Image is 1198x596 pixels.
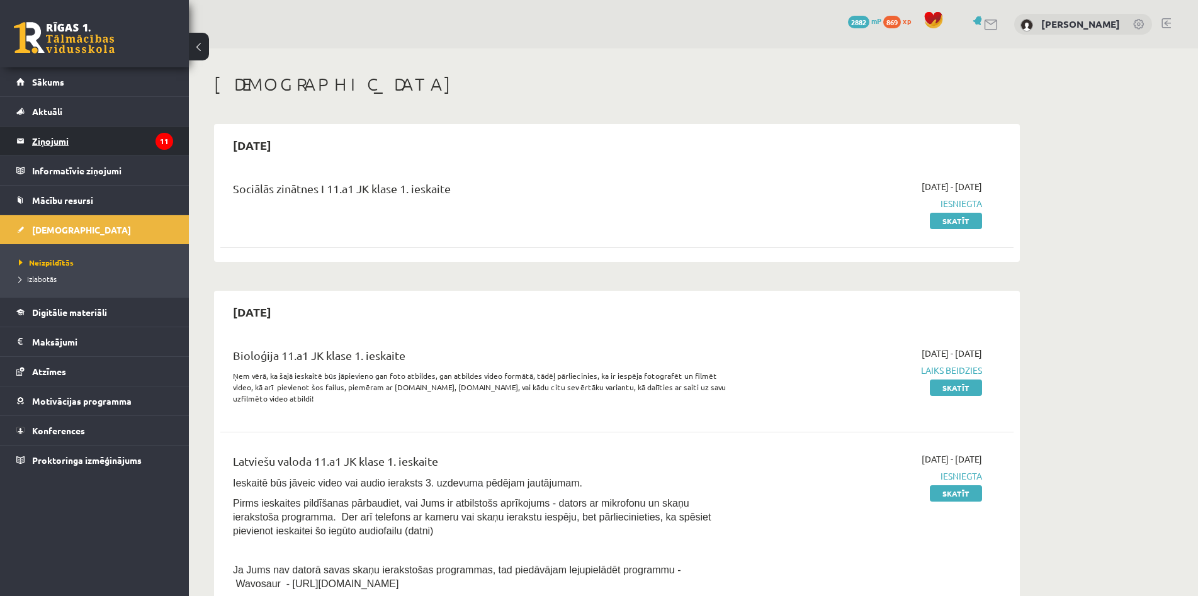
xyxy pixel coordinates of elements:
span: [DATE] - [DATE] [922,180,982,193]
span: Iesniegta [745,469,982,483]
a: Motivācijas programma [16,386,173,415]
a: Skatīt [930,213,982,229]
span: Pirms ieskaites pildīšanas pārbaudiet, vai Jums ir atbilstošs aprīkojums - dators ar mikrofonu un... [233,498,711,536]
a: Informatīvie ziņojumi [16,156,173,185]
img: Kristaps Borisovs [1020,19,1033,31]
span: Ieskaitē būs jāveic video vai audio ieraksts 3. uzdevuma pēdējam jautājumam. [233,478,582,488]
a: Digitālie materiāli [16,298,173,327]
a: [DEMOGRAPHIC_DATA] [16,215,173,244]
span: Mācību resursi [32,194,93,206]
a: Aktuāli [16,97,173,126]
a: Konferences [16,416,173,445]
i: 11 [155,133,173,150]
span: 2882 [848,16,869,28]
span: Konferences [32,425,85,436]
span: 869 [883,16,901,28]
span: [DATE] - [DATE] [922,453,982,466]
a: Skatīt [930,380,982,396]
a: Sākums [16,67,173,96]
div: Bioloģija 11.a1 JK klase 1. ieskaite [233,347,726,370]
span: Neizpildītās [19,257,74,267]
legend: Informatīvie ziņojumi [32,156,173,185]
span: mP [871,16,881,26]
a: Atzīmes [16,357,173,386]
a: Rīgas 1. Tālmācības vidusskola [14,22,115,53]
a: Neizpildītās [19,257,176,268]
h1: [DEMOGRAPHIC_DATA] [214,74,1020,95]
span: Aktuāli [32,106,62,117]
a: Skatīt [930,485,982,502]
div: Latviešu valoda 11.a1 JK klase 1. ieskaite [233,453,726,476]
h2: [DATE] [220,130,284,160]
a: Maksājumi [16,327,173,356]
div: Sociālās zinātnes I 11.a1 JK klase 1. ieskaite [233,180,726,203]
span: Motivācijas programma [32,395,132,407]
span: Proktoringa izmēģinājums [32,454,142,466]
span: Laiks beidzies [745,364,982,377]
span: [DATE] - [DATE] [922,347,982,360]
span: Izlabotās [19,274,57,284]
span: xp [903,16,911,26]
a: Izlabotās [19,273,176,284]
span: Atzīmes [32,366,66,377]
span: Digitālie materiāli [32,306,107,318]
span: Sākums [32,76,64,87]
a: 2882 mP [848,16,881,26]
a: [PERSON_NAME] [1041,18,1120,30]
span: Ja Jums nav datorā savas skaņu ierakstošas programmas, tad piedāvājam lejupielādēt programmu - Wa... [233,565,681,589]
a: Mācību resursi [16,186,173,215]
h2: [DATE] [220,297,284,327]
span: Iesniegta [745,197,982,210]
legend: Ziņojumi [32,127,173,155]
legend: Maksājumi [32,327,173,356]
a: Ziņojumi11 [16,127,173,155]
span: [DEMOGRAPHIC_DATA] [32,224,131,235]
p: Ņem vērā, ka šajā ieskaitē būs jāpievieno gan foto atbildes, gan atbildes video formātā, tādēļ pā... [233,370,726,404]
a: Proktoringa izmēģinājums [16,446,173,475]
a: 869 xp [883,16,917,26]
